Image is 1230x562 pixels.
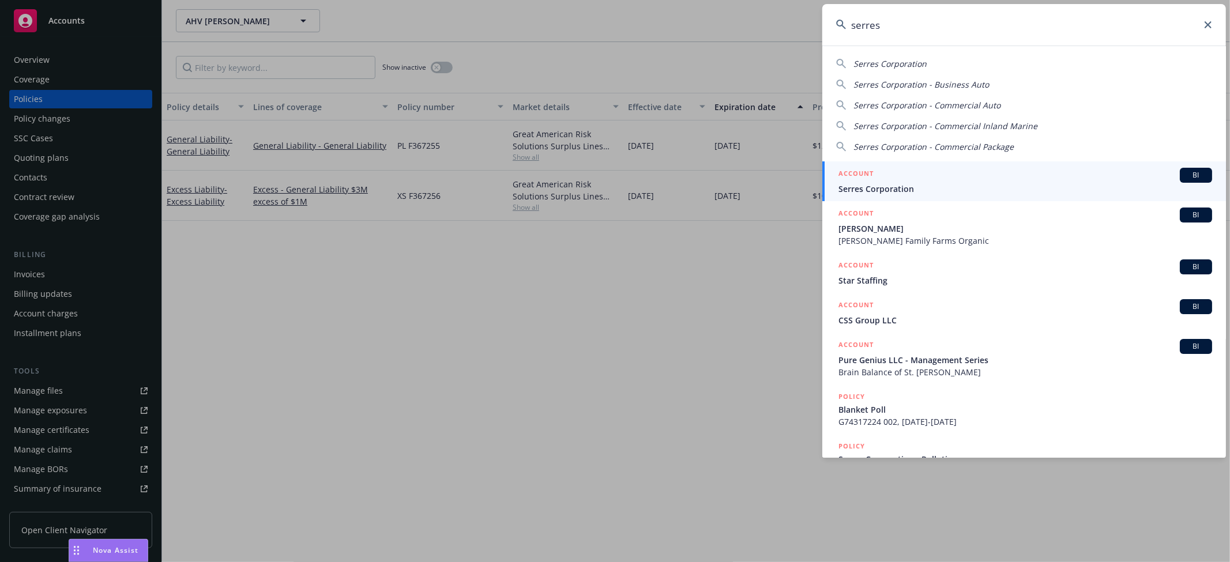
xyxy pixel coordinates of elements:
[1184,170,1208,180] span: BI
[838,440,865,452] h5: POLICY
[838,416,1212,428] span: G74317224 002, [DATE]-[DATE]
[838,259,874,273] h5: ACCOUNT
[93,545,138,555] span: Nova Assist
[838,235,1212,247] span: [PERSON_NAME] Family Farms Organic
[822,333,1226,384] a: ACCOUNTBIPure Genius LLC - Management SeriesBrain Balance of St. [PERSON_NAME]
[822,4,1226,46] input: Search...
[838,453,1212,465] span: Serres Corporation - Pollution
[1184,262,1208,272] span: BI
[822,161,1226,201] a: ACCOUNTBISerres Corporation
[1184,301,1208,312] span: BI
[838,314,1212,326] span: CSS Group LLC
[69,539,148,562] button: Nova Assist
[838,208,874,221] h5: ACCOUNT
[838,183,1212,195] span: Serres Corporation
[853,58,927,69] span: Serres Corporation
[822,434,1226,484] a: POLICYSerres Corporation - Pollution
[853,120,1037,131] span: Serres Corporation - Commercial Inland Marine
[853,100,1000,111] span: Serres Corporation - Commercial Auto
[838,391,865,402] h5: POLICY
[1184,210,1208,220] span: BI
[1184,341,1208,352] span: BI
[822,201,1226,253] a: ACCOUNTBI[PERSON_NAME][PERSON_NAME] Family Farms Organic
[822,384,1226,434] a: POLICYBlanket PollG74317224 002, [DATE]-[DATE]
[838,339,874,353] h5: ACCOUNT
[822,293,1226,333] a: ACCOUNTBICSS Group LLC
[853,141,1014,152] span: Serres Corporation - Commercial Package
[838,299,874,313] h5: ACCOUNT
[838,403,1212,416] span: Blanket Poll
[838,222,1212,235] span: [PERSON_NAME]
[853,79,989,90] span: Serres Corporation - Business Auto
[838,274,1212,286] span: Star Staffing
[838,366,1212,378] span: Brain Balance of St. [PERSON_NAME]
[822,253,1226,293] a: ACCOUNTBIStar Staffing
[69,540,84,561] div: Drag to move
[838,168,874,182] h5: ACCOUNT
[838,354,1212,366] span: Pure Genius LLC - Management Series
